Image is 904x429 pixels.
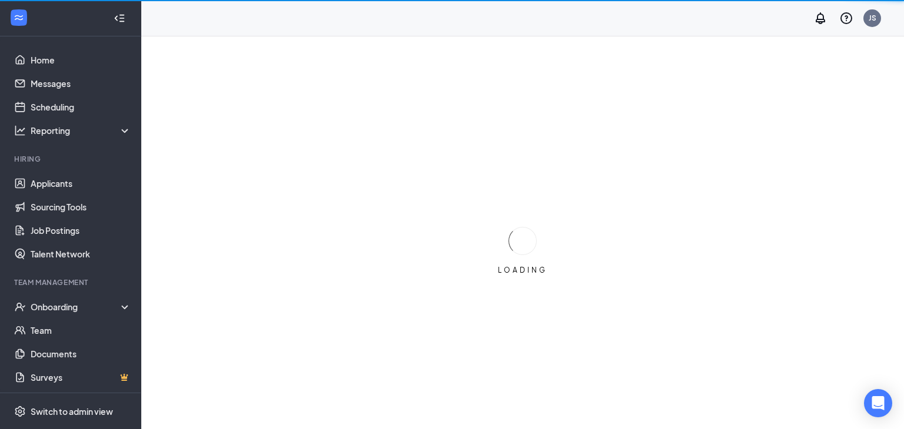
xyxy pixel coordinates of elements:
[31,242,131,266] a: Talent Network
[14,405,26,417] svg: Settings
[14,301,26,313] svg: UserCheck
[14,125,26,136] svg: Analysis
[31,301,121,313] div: Onboarding
[31,125,132,136] div: Reporting
[13,12,25,24] svg: WorkstreamLogo
[31,405,113,417] div: Switch to admin view
[864,389,892,417] div: Open Intercom Messenger
[31,48,131,72] a: Home
[31,319,131,342] a: Team
[14,277,129,287] div: Team Management
[493,265,552,275] div: LOADING
[31,366,131,389] a: SurveysCrown
[839,11,853,25] svg: QuestionInfo
[31,95,131,119] a: Scheduling
[14,154,129,164] div: Hiring
[114,12,125,24] svg: Collapse
[31,72,131,95] a: Messages
[813,11,827,25] svg: Notifications
[31,342,131,366] a: Documents
[31,219,131,242] a: Job Postings
[31,195,131,219] a: Sourcing Tools
[869,13,876,23] div: JS
[31,172,131,195] a: Applicants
